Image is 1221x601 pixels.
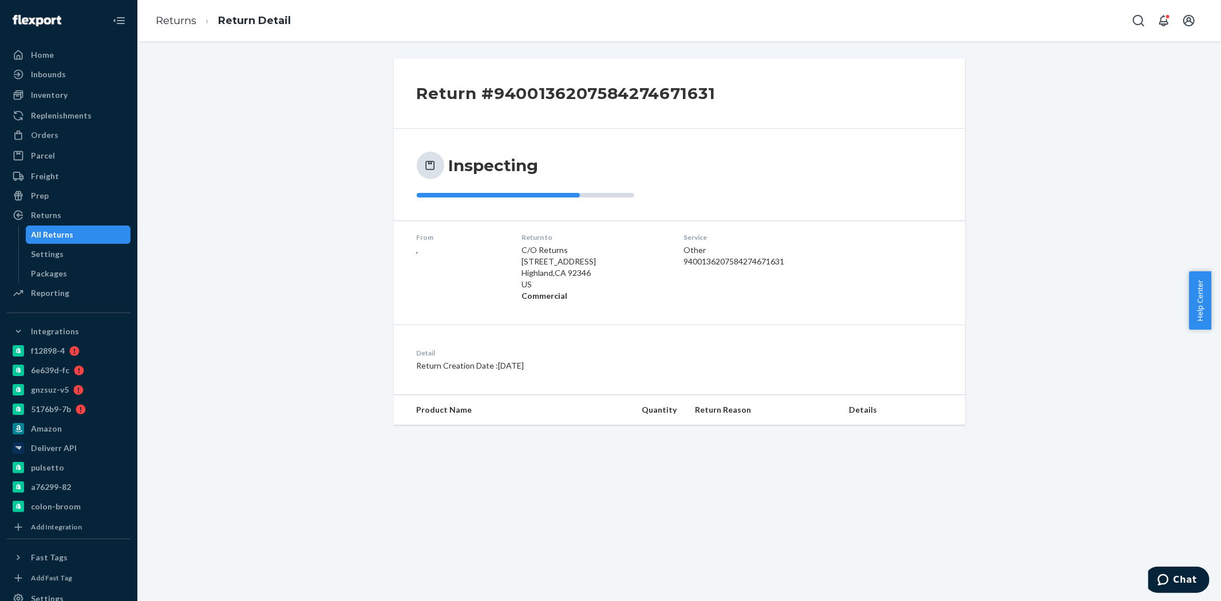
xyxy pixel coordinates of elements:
a: Prep [7,187,131,205]
div: Parcel [31,150,55,161]
dt: Detail [417,348,733,358]
a: Add Fast Tag [7,571,131,585]
p: [STREET_ADDRESS] [521,256,666,267]
div: Settings [31,248,64,260]
h3: Inspecting [449,155,539,176]
div: Fast Tags [31,552,68,563]
button: Help Center [1189,271,1211,330]
th: Return Reason [686,395,840,425]
a: Inbounds [7,65,131,84]
div: Replenishments [31,110,92,121]
p: US [521,279,666,290]
div: 9400136207584274671631 [684,256,855,267]
a: Reporting [7,284,131,302]
a: Parcel [7,147,131,165]
div: a76299-82 [31,481,71,493]
dt: Return to [521,232,666,242]
div: colon-broom [31,501,81,512]
strong: Commercial [521,291,567,300]
div: Reporting [31,287,69,299]
div: Deliverr API [31,442,77,454]
div: All Returns [31,229,74,240]
th: Product Name [394,395,575,425]
div: Add Fast Tag [31,573,72,583]
ol: breadcrumbs [147,4,300,38]
a: 5176b9-7b [7,400,131,418]
button: Close Navigation [108,9,131,32]
button: Integrations [7,322,131,341]
dt: From [417,232,504,242]
a: colon-broom [7,497,131,516]
a: f12898-4 [7,342,131,360]
a: Amazon [7,420,131,438]
div: Inventory [31,89,68,101]
div: Inbounds [31,69,66,80]
a: Freight [7,167,131,185]
a: Settings [26,245,131,263]
a: a76299-82 [7,478,131,496]
button: Fast Tags [7,548,131,567]
button: Open notifications [1152,9,1175,32]
div: f12898-4 [31,345,65,357]
div: Packages [31,268,68,279]
h2: Return #9400136207584274671631 [417,81,716,105]
span: , [417,245,418,255]
div: Amazon [31,423,62,434]
p: Highland , CA 92346 [521,267,666,279]
p: C/O Returns [521,244,666,256]
a: Packages [26,264,131,283]
div: Orders [31,129,58,141]
div: Returns [31,209,61,221]
p: Return Creation Date : [DATE] [417,360,733,371]
a: Returns [156,14,196,27]
dt: Service [684,232,855,242]
button: Open account menu [1177,9,1200,32]
a: Inventory [7,86,131,104]
a: 6e639d-fc [7,361,131,379]
div: 5176b9-7b [31,404,71,415]
a: Replenishments [7,106,131,125]
iframe: Opens a widget where you can chat to one of our agents [1148,567,1210,595]
a: Add Integration [7,520,131,534]
div: Freight [31,171,59,182]
a: Orders [7,126,131,144]
a: All Returns [26,226,131,244]
th: Details [840,395,965,425]
div: gnzsuz-v5 [31,384,69,396]
div: Home [31,49,54,61]
a: pulsetto [7,458,131,477]
div: Integrations [31,326,79,337]
th: Quantity [575,395,686,425]
a: Return Detail [218,14,291,27]
a: Deliverr API [7,439,131,457]
div: pulsetto [31,462,64,473]
div: Prep [31,190,49,201]
span: Other [684,245,706,255]
img: Flexport logo [13,15,61,26]
a: gnzsuz-v5 [7,381,131,399]
div: Add Integration [31,522,82,532]
div: 6e639d-fc [31,365,69,376]
button: Open Search Box [1127,9,1150,32]
a: Returns [7,206,131,224]
a: Home [7,46,131,64]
